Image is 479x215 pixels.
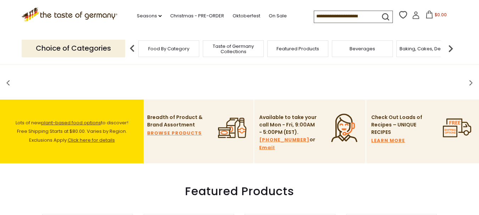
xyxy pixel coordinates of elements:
a: Email [259,144,275,152]
a: Baking, Cakes, Desserts [400,46,455,51]
button: $0.00 [421,11,451,21]
a: LEARN MORE [371,137,405,145]
a: BROWSE PRODUCTS [147,129,202,137]
p: Check Out Loads of Recipes – UNIQUE RECIPES [371,114,423,136]
a: Taste of Germany Collections [205,44,262,54]
a: Oktoberfest [233,12,260,20]
a: Food By Category [148,46,189,51]
p: Available to take your call Mon - Fri, 9:00AM - 5:00PM (EST). or [259,114,318,152]
span: $0.00 [435,12,447,18]
a: Click here for details [68,137,115,143]
img: previous arrow [125,41,139,56]
a: Christmas - PRE-ORDER [170,12,224,20]
p: Breadth of Product & Brand Assortment [147,114,206,129]
img: next arrow [444,41,458,56]
p: Choice of Categories [22,40,125,57]
a: [PHONE_NUMBER] [259,136,310,144]
a: Featured Products [277,46,319,51]
a: Beverages [350,46,375,51]
a: On Sale [269,12,287,20]
span: Lots of new to discover! Free Shipping Starts at $80.00. Varies by Region. Exclusions Apply. [16,119,128,144]
a: plant-based food options [41,119,101,126]
a: Seasons [137,12,162,20]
